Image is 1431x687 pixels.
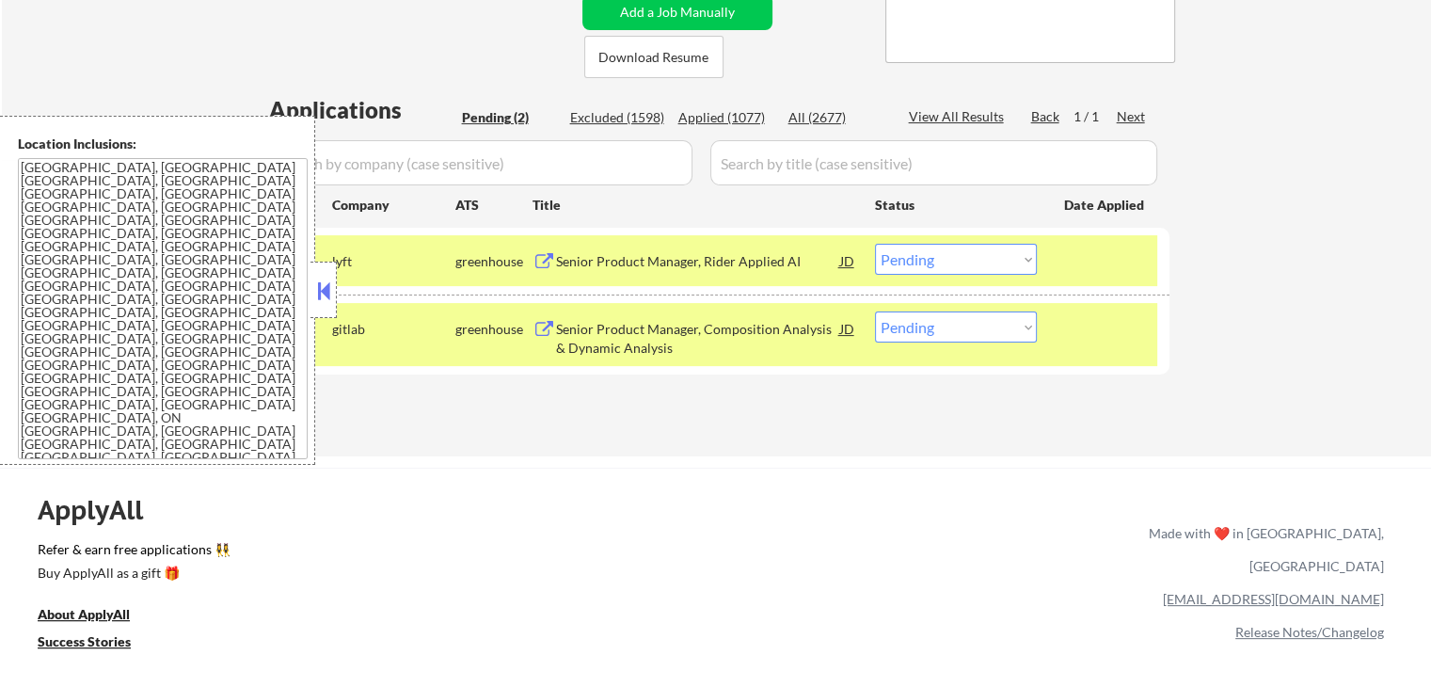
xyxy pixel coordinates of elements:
input: Search by company (case sensitive) [269,140,692,185]
div: Senior Product Manager, Composition Analysis & Dynamic Analysis [556,320,840,357]
a: [EMAIL_ADDRESS][DOMAIN_NAME] [1163,591,1384,607]
div: Location Inclusions: [18,135,308,153]
div: greenhouse [455,320,533,339]
a: Success Stories [38,631,156,655]
u: About ApplyAll [38,606,130,622]
a: Buy ApplyAll as a gift 🎁 [38,563,226,586]
button: Download Resume [584,36,723,78]
div: Made with ❤️ in [GEOGRAPHIC_DATA], [GEOGRAPHIC_DATA] [1141,517,1384,583]
div: Pending (2) [462,108,556,127]
div: Applied (1077) [678,108,772,127]
a: Release Notes/Changelog [1235,624,1384,640]
div: greenhouse [455,252,533,271]
input: Search by title (case sensitive) [710,140,1157,185]
div: View All Results [909,107,1010,126]
div: JD [838,244,857,278]
div: 1 / 1 [1073,107,1117,126]
div: ATS [455,196,533,215]
div: Title [533,196,857,215]
div: Next [1117,107,1147,126]
div: Buy ApplyAll as a gift 🎁 [38,567,226,580]
div: Senior Product Manager, Rider Applied AI [556,252,840,271]
div: JD [838,312,857,345]
div: Date Applied [1064,196,1147,215]
div: Company [332,196,455,215]
div: ApplyAll [38,494,165,526]
a: About ApplyAll [38,604,156,628]
div: gitlab [332,320,455,339]
div: Status [875,187,1037,221]
div: All (2677) [788,108,882,127]
div: Excluded (1598) [570,108,664,127]
div: Applications [269,99,455,121]
a: Refer & earn free applications 👯‍♀️ [38,543,755,563]
div: lyft [332,252,455,271]
div: Back [1031,107,1061,126]
u: Success Stories [38,633,131,649]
